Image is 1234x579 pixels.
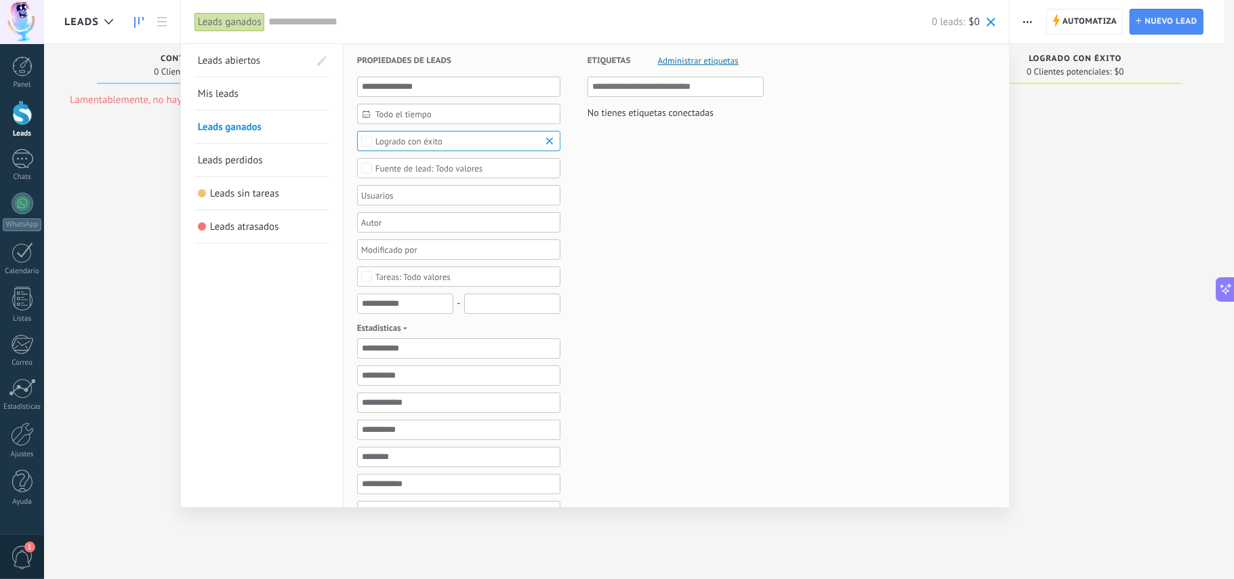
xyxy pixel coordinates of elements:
li: Leads sin tareas [194,177,329,210]
div: No tienes etiquetas conectadas [588,104,714,121]
span: Administrar etiquetas [658,56,739,65]
span: Estadísticas [357,321,411,335]
span: 1 [24,542,35,553]
div: Listas [3,315,42,323]
span: Todo el tiempo [375,109,553,119]
div: Leads [3,129,42,138]
div: Chats [3,173,42,182]
div: Todo valores [375,272,451,282]
span: - [457,294,460,313]
div: Estadísticas [3,403,42,412]
a: Leads abiertos [198,44,309,77]
span: Etiquetas [588,44,631,77]
div: Ayuda [3,498,42,506]
div: Correo [3,359,42,367]
span: Leads ganados [198,121,262,134]
span: Leads sin tareas [198,189,207,198]
span: Leads sin tareas [210,187,279,200]
span: Leads perdidos [198,154,263,167]
div: Ajustes [3,450,42,459]
span: Leads atrasados [210,220,279,233]
div: WhatsApp [3,218,41,231]
li: Leads abiertos [194,44,329,77]
div: Logrado con éxito [375,136,443,146]
li: Leads ganados [194,111,329,144]
a: Mis leads [198,77,326,110]
li: Leads atrasados [194,210,329,243]
a: Leads perdidos [198,144,326,176]
a: Leads sin tareas [198,177,326,209]
a: Leads ganados [198,111,326,143]
a: Leads atrasados [198,210,326,243]
div: Todo valores [375,163,482,174]
span: Leads atrasados [198,222,207,231]
span: $0 [969,16,980,28]
li: Mis leads [194,77,329,111]
span: Mis leads [198,87,239,100]
div: Leads ganados [194,12,265,32]
div: Calendario [3,267,42,276]
div: Panel [3,81,42,89]
li: Leads perdidos [194,144,329,177]
span: 0 leads: [932,16,965,28]
span: Propiedades de leads [357,44,451,77]
span: Leads abiertos [198,54,260,67]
